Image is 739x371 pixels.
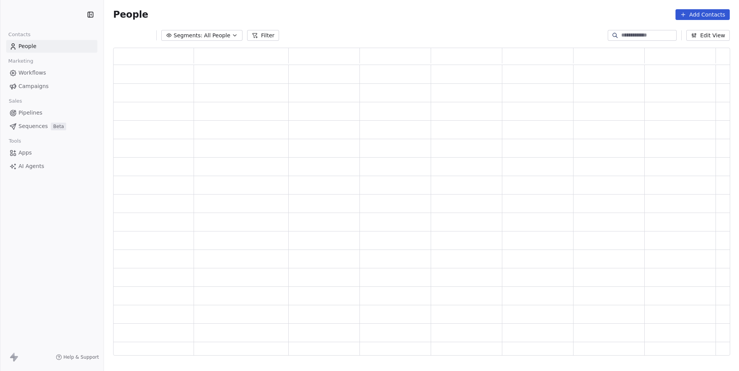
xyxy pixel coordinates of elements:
[6,67,97,79] a: Workflows
[6,146,97,159] a: Apps
[18,162,44,170] span: AI Agents
[204,32,230,40] span: All People
[247,30,279,41] button: Filter
[686,30,730,41] button: Edit View
[6,40,97,53] a: People
[5,135,24,147] span: Tools
[113,9,148,20] span: People
[5,29,34,40] span: Contacts
[6,80,97,93] a: Campaigns
[5,55,37,67] span: Marketing
[18,149,32,157] span: Apps
[6,106,97,119] a: Pipelines
[64,354,99,360] span: Help & Support
[18,109,42,117] span: Pipelines
[51,123,66,130] span: Beta
[174,32,202,40] span: Segments:
[18,42,37,50] span: People
[18,82,48,90] span: Campaigns
[6,120,97,133] a: SequencesBeta
[675,9,730,20] button: Add Contacts
[56,354,99,360] a: Help & Support
[6,160,97,173] a: AI Agents
[18,69,46,77] span: Workflows
[18,122,48,130] span: Sequences
[5,95,25,107] span: Sales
